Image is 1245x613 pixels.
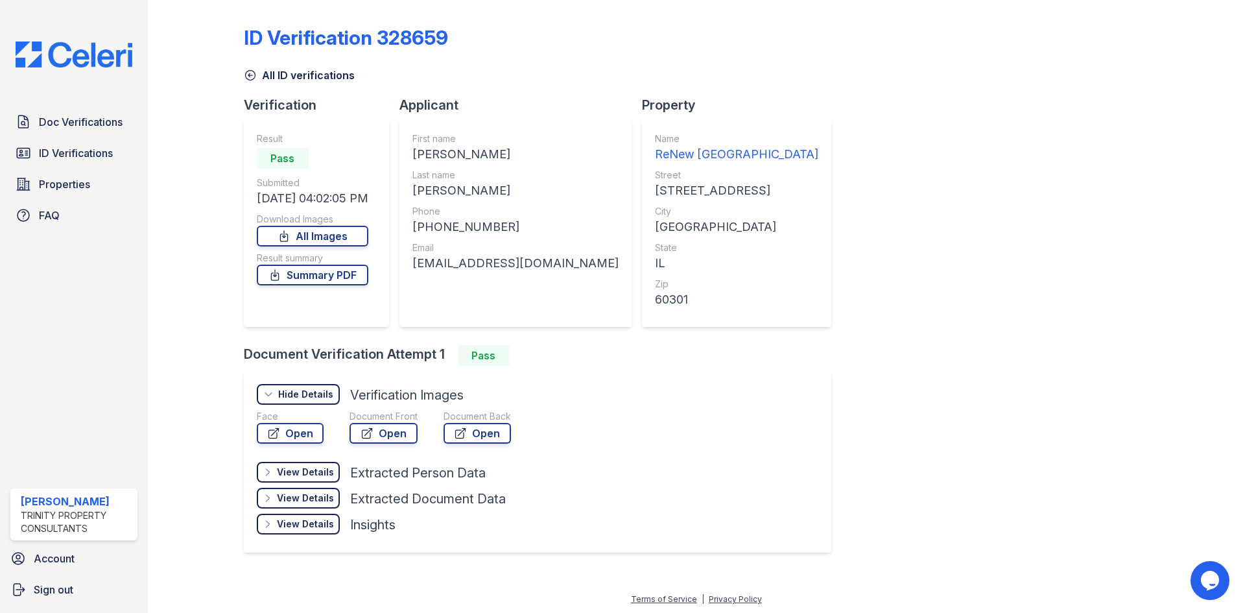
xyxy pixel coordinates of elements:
[412,241,619,254] div: Email
[277,466,334,479] div: View Details
[655,169,818,182] div: Street
[350,386,464,404] div: Verification Images
[39,145,113,161] span: ID Verifications
[257,265,368,285] a: Summary PDF
[412,145,619,163] div: [PERSON_NAME]
[655,218,818,236] div: [GEOGRAPHIC_DATA]
[655,205,818,218] div: City
[278,388,333,401] div: Hide Details
[257,189,368,208] div: [DATE] 04:02:05 PM
[631,594,697,604] a: Terms of Service
[412,205,619,218] div: Phone
[10,140,137,166] a: ID Verifications
[277,518,334,531] div: View Details
[277,492,334,505] div: View Details
[257,423,324,444] a: Open
[709,594,762,604] a: Privacy Policy
[244,96,399,114] div: Verification
[5,546,143,571] a: Account
[642,96,842,114] div: Property
[412,254,619,272] div: [EMAIL_ADDRESS][DOMAIN_NAME]
[257,132,368,145] div: Result
[257,213,368,226] div: Download Images
[655,254,818,272] div: IL
[412,182,619,200] div: [PERSON_NAME]
[244,345,842,366] div: Document Verification Attempt 1
[412,169,619,182] div: Last name
[39,208,60,223] span: FAQ
[350,410,418,423] div: Document Front
[350,464,486,482] div: Extracted Person Data
[655,278,818,291] div: Zip
[5,577,143,603] a: Sign out
[244,26,448,49] div: ID Verification 328659
[5,42,143,67] img: CE_Logo_Blue-a8612792a0a2168367f1c8372b55b34899dd931a85d93a1a3d3e32e68fde9ad4.png
[655,132,818,163] a: Name ReNew [GEOGRAPHIC_DATA]
[655,132,818,145] div: Name
[39,176,90,192] span: Properties
[655,291,818,309] div: 60301
[444,423,511,444] a: Open
[444,410,511,423] div: Document Back
[257,410,324,423] div: Face
[655,145,818,163] div: ReNew [GEOGRAPHIC_DATA]
[21,509,132,535] div: Trinity Property Consultants
[39,114,123,130] span: Doc Verifications
[34,582,73,597] span: Sign out
[10,202,137,228] a: FAQ
[1191,561,1232,600] iframe: chat widget
[257,252,368,265] div: Result summary
[350,423,418,444] a: Open
[257,176,368,189] div: Submitted
[244,67,355,83] a: All ID verifications
[10,171,137,197] a: Properties
[257,148,309,169] div: Pass
[21,494,132,509] div: [PERSON_NAME]
[655,182,818,200] div: [STREET_ADDRESS]
[399,96,642,114] div: Applicant
[458,345,510,366] div: Pass
[257,226,368,246] a: All Images
[10,109,137,135] a: Doc Verifications
[702,594,704,604] div: |
[655,241,818,254] div: State
[350,490,506,508] div: Extracted Document Data
[412,132,619,145] div: First name
[412,218,619,236] div: [PHONE_NUMBER]
[34,551,75,566] span: Account
[350,516,396,534] div: Insights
